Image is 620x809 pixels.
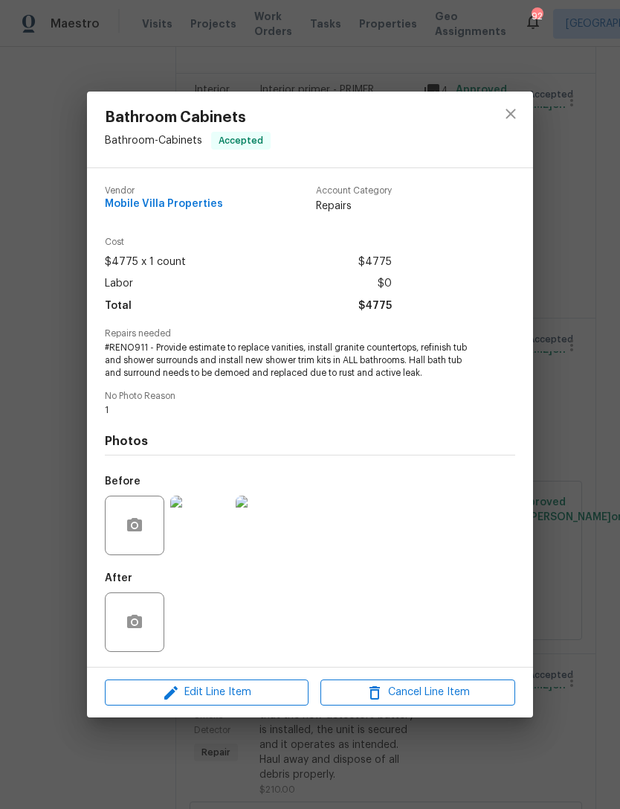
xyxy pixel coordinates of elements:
[105,109,271,126] span: Bathroom Cabinets
[105,476,141,487] h5: Before
[316,199,392,214] span: Repairs
[213,133,269,148] span: Accepted
[358,295,392,317] span: $4775
[105,391,515,401] span: No Photo Reason
[105,186,223,196] span: Vendor
[105,237,392,247] span: Cost
[105,329,515,339] span: Repairs needed
[325,683,511,702] span: Cancel Line Item
[105,573,132,583] h5: After
[109,683,304,702] span: Edit Line Item
[105,404,474,417] span: 1
[358,252,392,273] span: $4775
[532,9,542,24] div: 92
[105,135,202,146] span: Bathroom - Cabinets
[378,273,392,295] span: $0
[105,434,515,449] h4: Photos
[493,96,529,132] button: close
[105,295,132,317] span: Total
[320,680,515,706] button: Cancel Line Item
[316,186,392,196] span: Account Category
[105,252,186,273] span: $4775 x 1 count
[105,199,223,210] span: Mobile Villa Properties
[105,273,133,295] span: Labor
[105,680,309,706] button: Edit Line Item
[105,342,474,379] span: #RENO911 - Provide estimate to replace vanities, install granite countertops, refinish tub and sh...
